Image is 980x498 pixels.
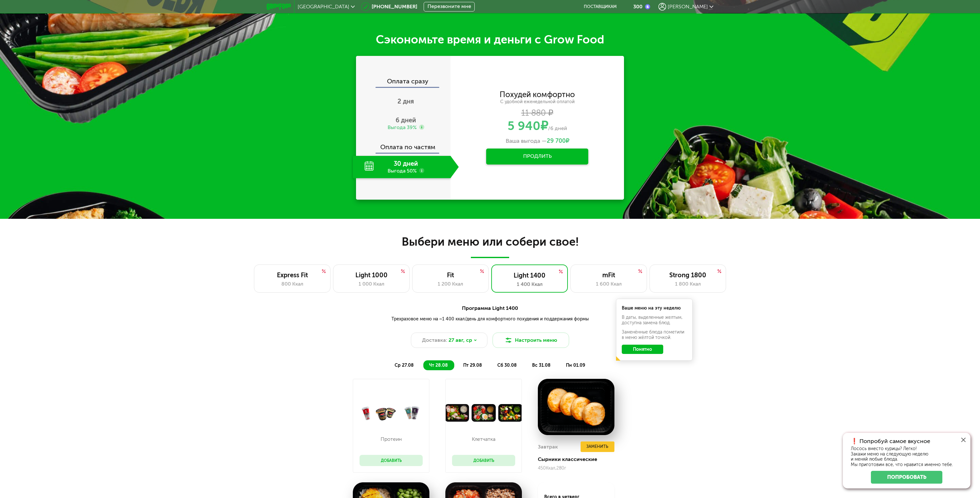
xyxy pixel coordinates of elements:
div: Выгода 39% [388,124,417,131]
div: С удобной еженедельной оплатой [450,99,624,105]
div: Оплата по частям [357,137,450,153]
div: Express Fit [261,271,324,279]
div: Light 1400 [498,272,561,279]
span: вс 31.08 [532,363,551,368]
button: Перезвоните мне [424,2,475,11]
button: Добавить [360,455,423,466]
button: Понятно [622,345,663,354]
span: Доставка: [422,336,447,344]
span: чт 28.08 [429,363,448,368]
a: Попробовать [871,471,942,484]
span: ₽ [508,119,548,133]
span: 2 дня [397,97,414,105]
div: 450 280 [538,465,614,471]
img: bonus_b.cdccf46.png [645,4,650,9]
div: mFit [577,271,640,279]
span: 6 дней [396,116,416,124]
a: [PHONE_NUMBER] [372,4,417,10]
button: Добавить [452,455,515,466]
div: Ваше меню на эту неделю [622,305,687,311]
span: ср 27.08 [395,363,414,368]
div: 1 600 Ккал [577,280,640,288]
div: 1 800 Ккал [656,280,719,288]
div: Заменённые блюда пометили в меню жёлтой точкой. [622,329,687,340]
button: Заменить [581,441,614,452]
img: big_5rrsDeFsxAwtWuEk.png [538,379,614,435]
div: В даты, выделенные желтым, доступна замена блюд. [622,315,687,326]
div: Fit [419,271,482,279]
div: 1 400 Ккал [498,280,561,288]
div: Strong 1800 [656,271,719,279]
div: Трехразовое меню на ~1 400 ккал/день для комфортного похудения и поддержания формы [186,316,794,322]
span: 5 940 [508,120,540,132]
span: [GEOGRAPHIC_DATA] [298,4,349,10]
div: 300 [633,4,642,10]
div: 1 200 Ккал [419,280,482,288]
span: 29 700 [547,137,566,144]
p: Клетчатка [458,436,509,442]
span: г [564,465,566,471]
div: 11 880 ₽ [450,110,624,117]
span: сб 30.08 [497,363,517,368]
div: Лосось вместо курицы? Легко! Закажи меню на следующую неделю и меняй любые блюда. Мы приготовим в... [851,446,962,468]
div: ❗️ Попробуй самое вкусное [851,438,962,445]
span: [PERSON_NAME] [668,4,708,10]
span: Ккал, [546,465,556,471]
div: Оплата сразу [357,77,450,87]
span: пн 01.09 [566,363,585,368]
button: Настроить меню [493,333,569,348]
div: 1 000 Ккал [340,280,403,288]
span: пт 29.08 [463,363,482,368]
div: Light 1000 [340,271,403,279]
button: Продлить [486,149,588,165]
div: Похудей комфортно [500,91,575,98]
p: Протеин [366,436,416,442]
span: ₽ [547,138,569,145]
div: Сырники классические [538,456,614,462]
span: /6 дней [548,125,567,131]
div: 800 Ккал [261,280,324,288]
h3: Завтрак [538,444,558,450]
div: Ваша выгода — [450,138,624,145]
span: 27 авг, ср [449,336,472,344]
